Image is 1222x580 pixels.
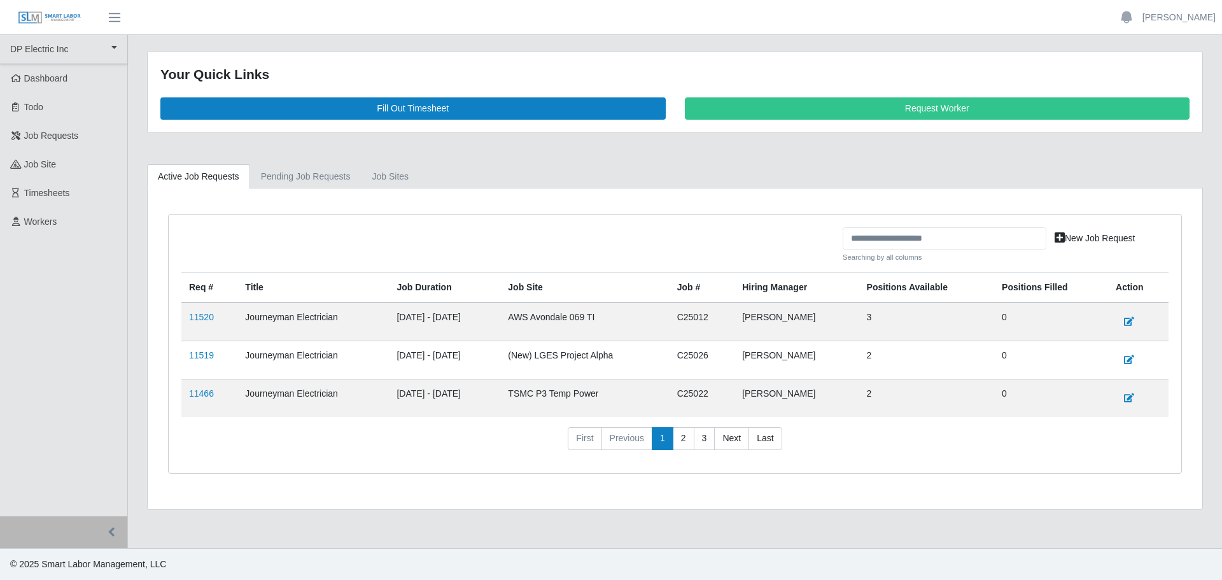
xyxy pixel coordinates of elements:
a: Active Job Requests [147,164,250,189]
td: [PERSON_NAME] [734,302,859,341]
td: Journeyman Electrician [237,379,389,418]
td: 2 [859,379,995,418]
td: 0 [994,379,1108,418]
td: [DATE] - [DATE] [389,341,500,379]
a: 2 [673,427,694,450]
th: job site [500,273,669,303]
td: 2 [859,341,995,379]
img: SLM Logo [18,11,81,25]
a: job sites [362,164,420,189]
td: C25026 [670,341,735,379]
td: (New) LGES Project Alpha [500,341,669,379]
td: Journeyman Electrician [237,302,389,341]
td: C25012 [670,302,735,341]
a: New Job Request [1046,227,1144,250]
td: C25022 [670,379,735,418]
th: Job Duration [389,273,500,303]
th: Title [237,273,389,303]
th: Hiring Manager [734,273,859,303]
td: [PERSON_NAME] [734,341,859,379]
a: [PERSON_NAME] [1142,11,1216,24]
a: 11520 [189,312,214,322]
td: 0 [994,302,1108,341]
td: 0 [994,341,1108,379]
span: Workers [24,216,57,227]
td: Journeyman Electrician [237,341,389,379]
a: Next [714,427,749,450]
nav: pagination [181,427,1169,460]
span: Job Requests [24,131,79,141]
a: Pending Job Requests [250,164,362,189]
a: 1 [652,427,673,450]
td: TSMC P3 Temp Power [500,379,669,418]
small: Searching by all columns [843,252,1046,263]
a: 11466 [189,388,214,399]
span: Todo [24,102,43,112]
td: [DATE] - [DATE] [389,302,500,341]
td: AWS Avondale 069 TI [500,302,669,341]
span: Timesheets [24,188,70,198]
td: 3 [859,302,995,341]
th: Positions Available [859,273,995,303]
a: 11519 [189,350,214,360]
td: [PERSON_NAME] [734,379,859,418]
span: job site [24,159,57,169]
a: Fill Out Timesheet [160,97,666,120]
span: Dashboard [24,73,68,83]
th: Job # [670,273,735,303]
th: Action [1108,273,1169,303]
td: [DATE] - [DATE] [389,379,500,418]
div: Your Quick Links [160,64,1190,85]
th: Positions Filled [994,273,1108,303]
span: © 2025 Smart Labor Management, LLC [10,559,166,569]
a: Request Worker [685,97,1190,120]
a: Last [748,427,782,450]
a: 3 [694,427,715,450]
th: Req # [181,273,237,303]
